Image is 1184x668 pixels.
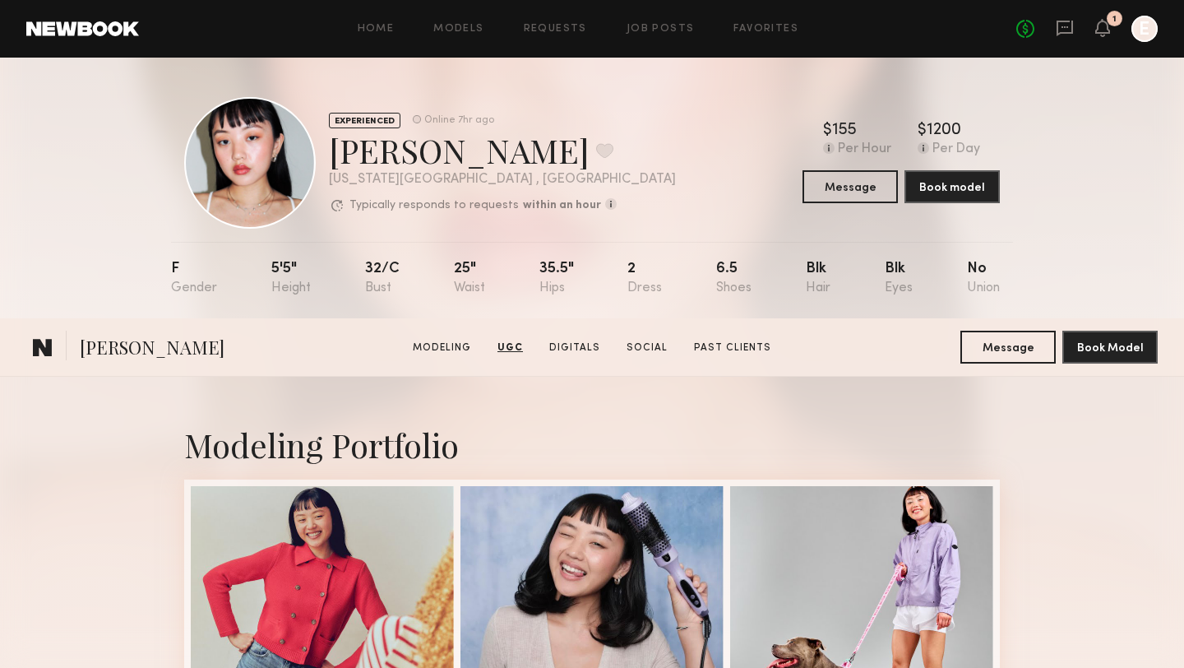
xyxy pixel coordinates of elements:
div: [PERSON_NAME] [329,128,676,172]
div: 32/c [365,262,400,295]
div: F [171,262,217,295]
a: Book Model [1062,340,1158,354]
div: 2 [627,262,662,295]
div: 1200 [927,123,961,139]
a: Social [620,341,674,355]
div: $ [918,123,927,139]
a: Job Posts [627,24,695,35]
b: within an hour [523,200,601,211]
div: 1 [1112,15,1117,24]
a: E [1131,16,1158,42]
button: Message [960,331,1056,364]
div: Blk [885,262,913,295]
button: Message [802,170,898,203]
div: 35.5" [539,262,574,295]
span: [PERSON_NAME] [80,335,224,364]
div: 5'5" [271,262,311,295]
div: [US_STATE][GEOGRAPHIC_DATA] , [GEOGRAPHIC_DATA] [329,173,676,187]
div: Per Day [932,142,980,157]
div: EXPERIENCED [329,113,400,128]
div: Per Hour [838,142,891,157]
a: Past Clients [687,341,778,355]
a: UGC [491,341,530,355]
div: 155 [832,123,857,139]
div: Online 7hr ago [424,115,494,126]
a: Digitals [543,341,607,355]
button: Book model [904,170,1000,203]
button: Book Model [1062,331,1158,364]
p: Typically responds to requests [349,200,519,211]
a: Favorites [733,24,798,35]
div: Modeling Portfolio [184,423,1000,466]
a: Models [433,24,483,35]
a: Requests [524,24,587,35]
a: Modeling [406,341,478,355]
a: Home [358,24,395,35]
div: 25" [454,262,485,295]
div: 6.5 [716,262,752,295]
div: No [967,262,1000,295]
div: Blk [806,262,830,295]
div: $ [823,123,832,139]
